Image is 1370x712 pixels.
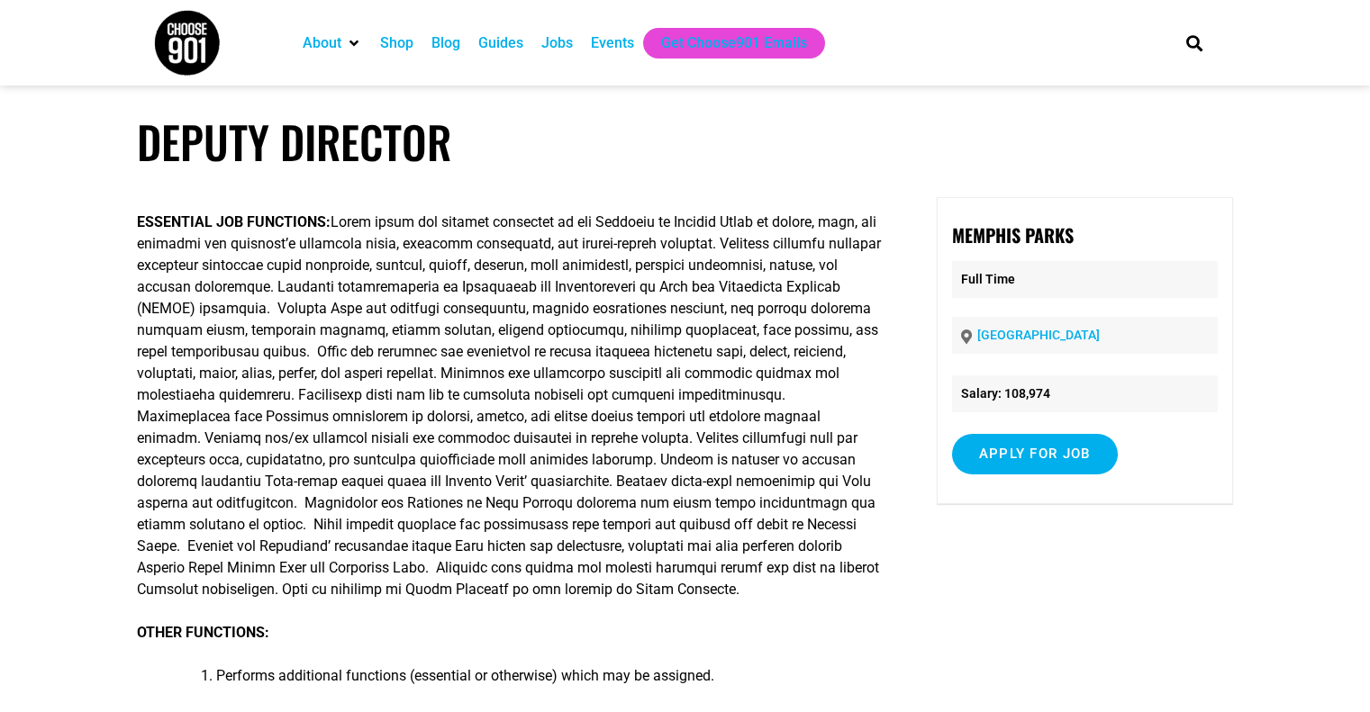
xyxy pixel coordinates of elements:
[591,32,634,54] a: Events
[137,624,269,641] strong: OTHER FUNCTIONS:
[431,32,460,54] a: Blog
[294,28,371,59] div: About
[137,213,331,230] strong: ESSENTIAL JOB FUNCTIONS:
[380,32,413,54] a: Shop
[952,375,1218,412] li: Salary: 108,974
[216,665,882,687] li: Performs additional functions (essential or otherwise) which may be assigned.
[478,32,523,54] a: Guides
[952,434,1118,474] input: Apply for job
[137,115,1233,168] h1: Deputy Director
[541,32,573,54] a: Jobs
[303,32,341,54] a: About
[952,221,1074,248] strong: Memphis Parks
[977,328,1100,342] a: [GEOGRAPHIC_DATA]
[137,212,882,600] p: Lorem ipsum dol sitamet consectet ad eli Seddoeiu te Incidid Utlab et dolore, magn, ali enimadmi ...
[1179,28,1209,58] div: Search
[294,28,1155,59] nav: Main nav
[952,261,1218,298] p: Full Time
[661,32,807,54] a: Get Choose901 Emails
